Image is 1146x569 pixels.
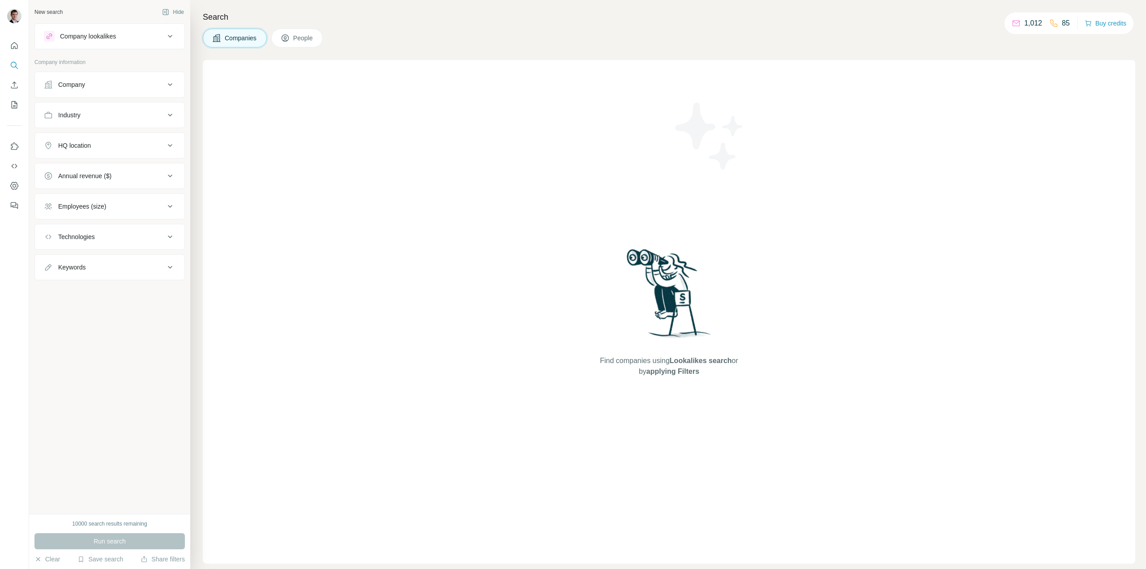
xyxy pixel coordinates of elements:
[7,197,21,214] button: Feedback
[35,165,184,187] button: Annual revenue ($)
[35,26,184,47] button: Company lookalikes
[60,32,116,41] div: Company lookalikes
[7,178,21,194] button: Dashboard
[34,58,185,66] p: Company information
[141,555,185,564] button: Share filters
[7,158,21,174] button: Use Surfe API
[58,80,85,89] div: Company
[77,555,123,564] button: Save search
[7,57,21,73] button: Search
[670,357,732,364] span: Lookalikes search
[7,9,21,23] img: Avatar
[1085,17,1126,30] button: Buy credits
[35,104,184,126] button: Industry
[34,555,60,564] button: Clear
[597,355,740,377] span: Find companies using or by
[34,8,63,16] div: New search
[35,257,184,278] button: Keywords
[58,171,111,180] div: Annual revenue ($)
[225,34,257,43] span: Companies
[58,202,106,211] div: Employees (size)
[1062,18,1070,29] p: 85
[72,520,147,528] div: 10000 search results remaining
[58,141,91,150] div: HQ location
[669,96,750,176] img: Surfe Illustration - Stars
[203,11,1135,23] h4: Search
[646,368,699,375] span: applying Filters
[293,34,314,43] span: People
[7,38,21,54] button: Quick start
[156,5,190,19] button: Hide
[58,111,81,120] div: Industry
[35,135,184,156] button: HQ location
[1024,18,1042,29] p: 1,012
[35,196,184,217] button: Employees (size)
[7,97,21,113] button: My lists
[58,263,86,272] div: Keywords
[7,77,21,93] button: Enrich CSV
[58,232,95,241] div: Technologies
[35,74,184,95] button: Company
[623,247,716,347] img: Surfe Illustration - Woman searching with binoculars
[35,226,184,248] button: Technologies
[7,138,21,154] button: Use Surfe on LinkedIn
